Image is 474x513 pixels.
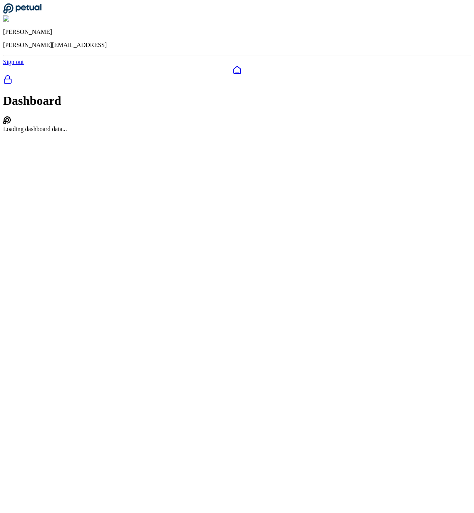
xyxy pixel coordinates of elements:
a: Dashboard [3,66,471,75]
a: Sign out [3,59,24,65]
p: [PERSON_NAME] [3,29,471,35]
a: Go to Dashboard [3,8,42,15]
h1: Dashboard [3,94,471,108]
img: Eliot Walker [3,15,40,22]
div: Loading dashboard data... [3,126,471,133]
p: [PERSON_NAME][EMAIL_ADDRESS] [3,42,471,49]
a: SOC [3,75,471,86]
